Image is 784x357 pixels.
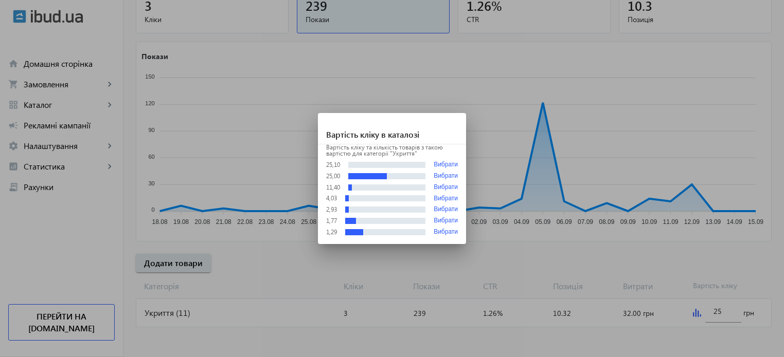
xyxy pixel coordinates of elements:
button: Вибрати [434,184,458,191]
button: Вибрати [434,195,458,202]
div: 25,00 [326,173,340,179]
div: 25,10 [326,162,340,168]
button: Вибрати [434,161,458,168]
div: 1,29 [326,229,337,235]
button: Вибрати [434,217,458,224]
div: 4,03 [326,195,337,201]
p: Вартість кліку та кількість товарів з такою вартістю для категорії "Укриття" [326,144,458,157]
button: Вибрати [434,206,458,213]
div: 11,40 [326,184,340,191]
h1: Вартість кліку в каталозі [318,113,466,144]
div: 1,77 [326,218,337,224]
button: Вибрати [434,173,458,180]
div: 2,93 [326,206,337,213]
button: Вибрати [434,229,458,236]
